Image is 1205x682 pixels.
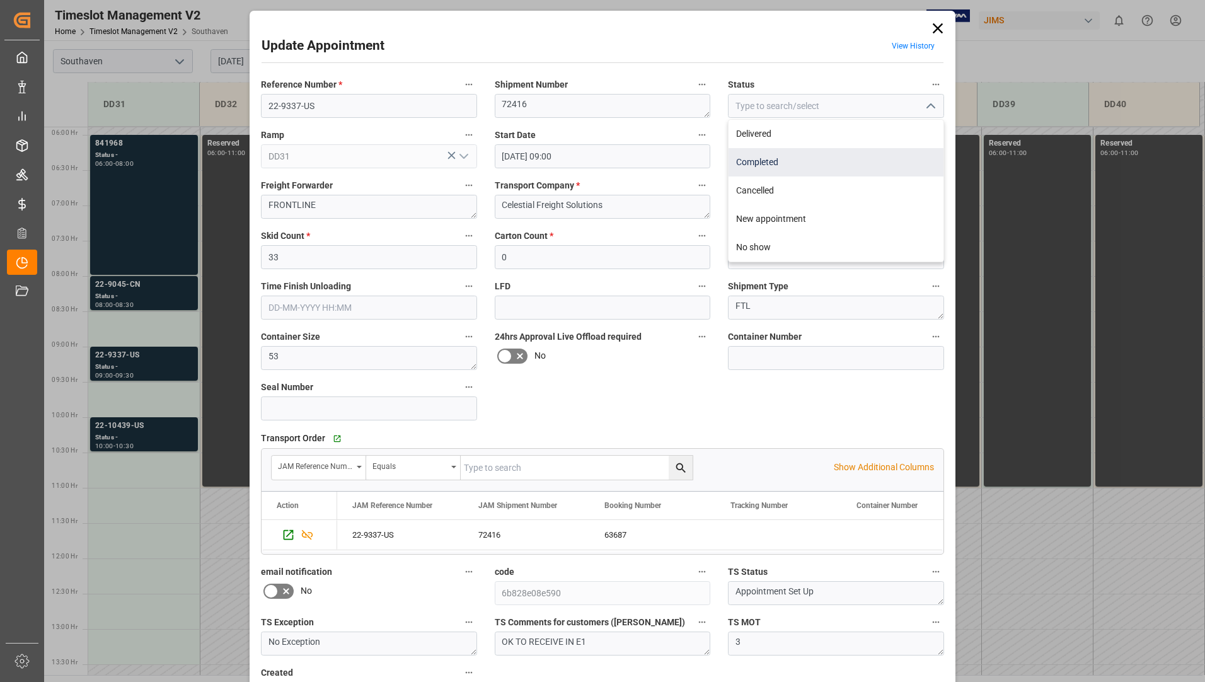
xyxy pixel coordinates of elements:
[262,36,384,56] h2: Update Appointment
[920,96,939,116] button: close menu
[461,379,477,395] button: Seal Number
[461,228,477,244] button: Skid Count *
[728,280,788,293] span: Shipment Type
[728,296,944,320] textarea: FTL
[694,328,710,345] button: 24hrs Approval Live Offload required
[730,501,788,510] span: Tracking Number
[261,280,351,293] span: Time Finish Unloading
[461,456,693,480] input: Type to search
[669,456,693,480] button: search button
[728,78,754,91] span: Status
[495,78,568,91] span: Shipment Number
[352,501,432,510] span: JAM Reference Number
[478,501,557,510] span: JAM Shipment Number
[366,456,461,480] button: open menu
[728,94,944,118] input: Type to search/select
[278,458,352,472] div: JAM Reference Number
[728,632,944,656] textarea: 3
[272,456,366,480] button: open menu
[928,76,944,93] button: Status
[495,129,536,142] span: Start Date
[728,581,944,605] textarea: Appointment Set Up
[694,228,710,244] button: Carton Count *
[495,632,711,656] textarea: OK TO RECEIVE IN E1
[495,144,711,168] input: DD-MM-YYYY HH:MM
[261,144,477,168] input: Type to search/select
[694,177,710,194] button: Transport Company *
[261,296,477,320] input: DD-MM-YYYY HH:MM
[495,565,514,579] span: code
[729,205,943,233] div: New appointment
[261,346,477,370] textarea: 53
[372,458,447,472] div: Equals
[495,94,711,118] textarea: 72416
[589,520,715,550] div: 63687
[729,148,943,176] div: Completed
[495,330,642,344] span: 24hrs Approval Live Offload required
[928,328,944,345] button: Container Number
[834,461,934,474] p: Show Additional Columns
[261,229,310,243] span: Skid Count
[461,328,477,345] button: Container Size
[261,432,325,445] span: Transport Order
[463,520,589,550] div: 72416
[928,278,944,294] button: Shipment Type
[461,76,477,93] button: Reference Number *
[928,564,944,580] button: TS Status
[729,233,943,262] div: No show
[261,565,332,579] span: email notification
[728,330,802,344] span: Container Number
[694,76,710,93] button: Shipment Number
[495,616,685,629] span: TS Comments for customers ([PERSON_NAME])
[261,179,333,192] span: Freight Forwarder
[461,664,477,681] button: Created
[337,520,463,550] div: 22-9337-US
[729,176,943,205] div: Cancelled
[694,564,710,580] button: code
[261,381,313,394] span: Seal Number
[928,614,944,630] button: TS MOT
[495,280,510,293] span: LFD
[495,229,553,243] span: Carton Count
[729,120,943,148] div: Delivered
[892,42,935,50] a: View History
[261,129,284,142] span: Ramp
[604,501,661,510] span: Booking Number
[453,147,472,166] button: open menu
[856,501,918,510] span: Container Number
[461,278,477,294] button: Time Finish Unloading
[461,177,477,194] button: Freight Forwarder
[261,666,293,679] span: Created
[461,614,477,630] button: TS Exception
[262,520,337,550] div: Press SPACE to select this row.
[534,349,546,362] span: No
[461,127,477,143] button: Ramp
[728,565,768,579] span: TS Status
[261,330,320,344] span: Container Size
[261,632,477,656] textarea: No Exception
[495,179,580,192] span: Transport Company
[261,616,314,629] span: TS Exception
[277,501,299,510] div: Action
[261,195,477,219] textarea: FRONTLINE
[694,278,710,294] button: LFD
[301,584,312,598] span: No
[694,127,710,143] button: Start Date
[495,195,711,219] textarea: Celestial Freight Solutions
[694,614,710,630] button: TS Comments for customers ([PERSON_NAME])
[728,616,761,629] span: TS MOT
[261,78,342,91] span: Reference Number
[461,564,477,580] button: email notification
